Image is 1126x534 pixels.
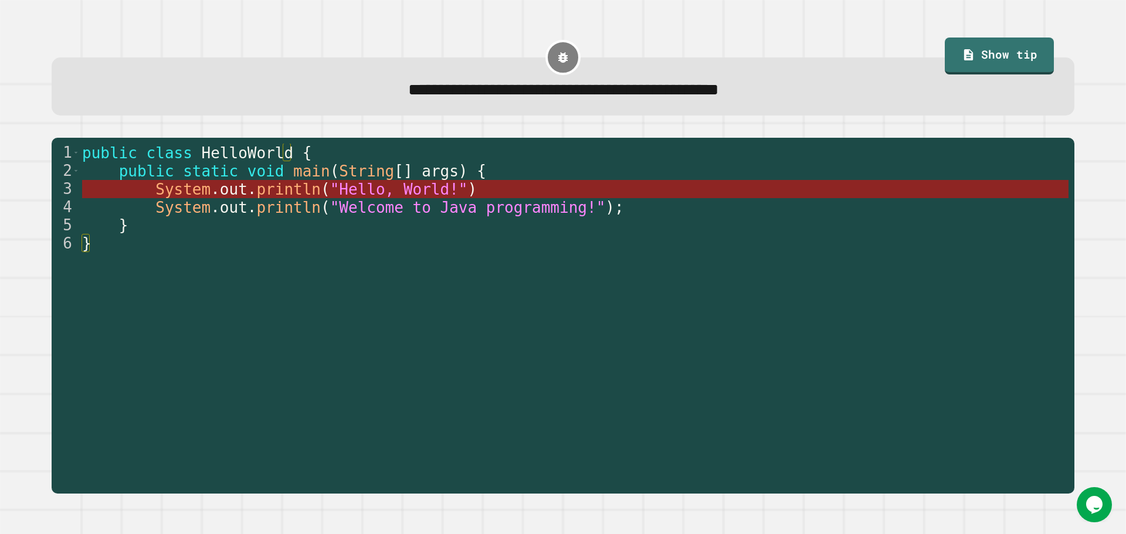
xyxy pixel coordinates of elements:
span: args [422,162,459,180]
span: public [118,162,174,180]
span: println [256,181,321,198]
a: Show tip [945,38,1054,75]
span: void [247,162,284,180]
div: 5 [52,216,80,234]
span: Toggle code folding, rows 2 through 5 [73,162,79,180]
span: System [155,199,211,216]
span: static [183,162,238,180]
iframe: chat widget [1077,487,1114,522]
span: HelloWorld [201,144,293,162]
span: "Welcome to Java programming!" [330,199,605,216]
span: out [219,181,247,198]
span: public [82,144,137,162]
span: String [339,162,394,180]
span: println [256,199,321,216]
span: System [155,181,211,198]
span: Toggle code folding, rows 1 through 6 [73,144,79,162]
div: 3 [52,180,80,198]
div: 2 [52,162,80,180]
span: out [219,199,247,216]
div: 6 [52,234,80,253]
div: 4 [52,198,80,216]
span: class [146,144,192,162]
div: 1 [52,144,80,162]
span: main [293,162,330,180]
span: "Hello, World!" [330,181,467,198]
